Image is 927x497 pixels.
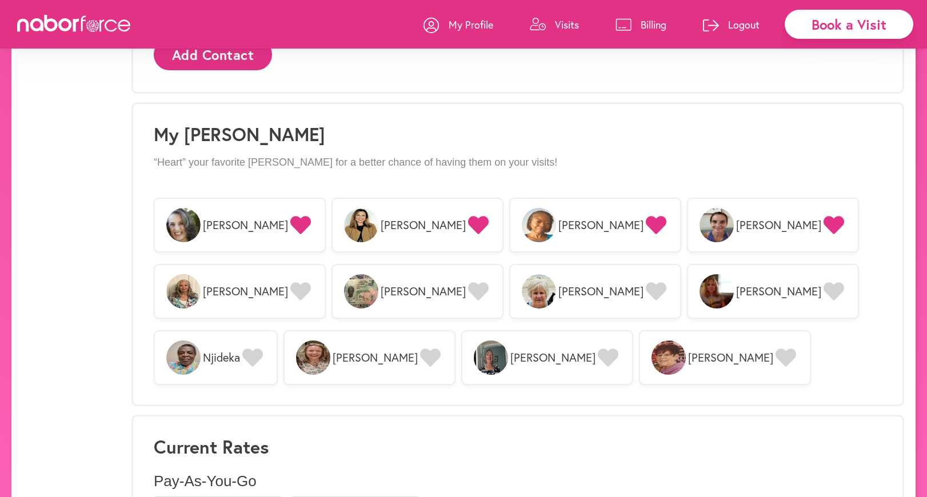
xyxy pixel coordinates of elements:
[703,7,760,42] a: Logout
[522,274,556,308] img: kEjA8lVBRnmVlS2O3wVM
[333,351,418,364] span: [PERSON_NAME]
[203,218,288,232] span: [PERSON_NAME]
[449,18,493,31] p: My Profile
[166,208,201,242] img: JLbJL01RYmi9KyRZszNg
[381,284,466,298] span: [PERSON_NAME]
[154,472,882,490] p: Pay-As-You-Go
[510,351,596,364] span: [PERSON_NAME]
[641,18,666,31] p: Billing
[344,274,378,308] img: JM02DYLWTxS9evEUeqY2
[344,208,378,242] img: 4dVCKA5ARuif5c7W9MJW
[166,340,201,375] img: Y74s3TRMWgySASoaxa2w
[555,18,579,31] p: Visits
[558,284,644,298] span: [PERSON_NAME]
[736,284,821,298] span: [PERSON_NAME]
[381,218,466,232] span: [PERSON_NAME]
[203,351,240,364] span: Njideka
[736,218,821,232] span: [PERSON_NAME]
[785,10,913,39] div: Book a Visit
[203,284,288,298] span: [PERSON_NAME]
[616,7,666,42] a: Billing
[296,340,330,375] img: zPpYtdMMQzycPbKFN5AX
[530,7,579,42] a: Visits
[154,157,882,169] p: “Heart” your favorite [PERSON_NAME] for a better chance of having them on your visits!
[688,351,773,364] span: [PERSON_NAME]
[652,340,686,375] img: WrugUnZsTfKskhSDDYhm
[423,7,493,42] a: My Profile
[700,274,734,308] img: 4zUoyCGQmW9I6u5jqRAK
[166,274,201,308] img: cQpBtzbZTYOmuclPoquG
[558,218,644,232] span: [PERSON_NAME]
[700,208,734,242] img: VADSQA04QXux6r1fNDoA
[728,18,760,31] p: Logout
[522,208,556,242] img: EBjUBnrkQ2okSZQvSIcH
[154,39,272,70] button: Add Contact
[154,123,882,145] h1: My [PERSON_NAME]
[474,340,508,375] img: wUP8S3CkRTK2K45uAdEJ
[154,436,882,458] h3: Current Rates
